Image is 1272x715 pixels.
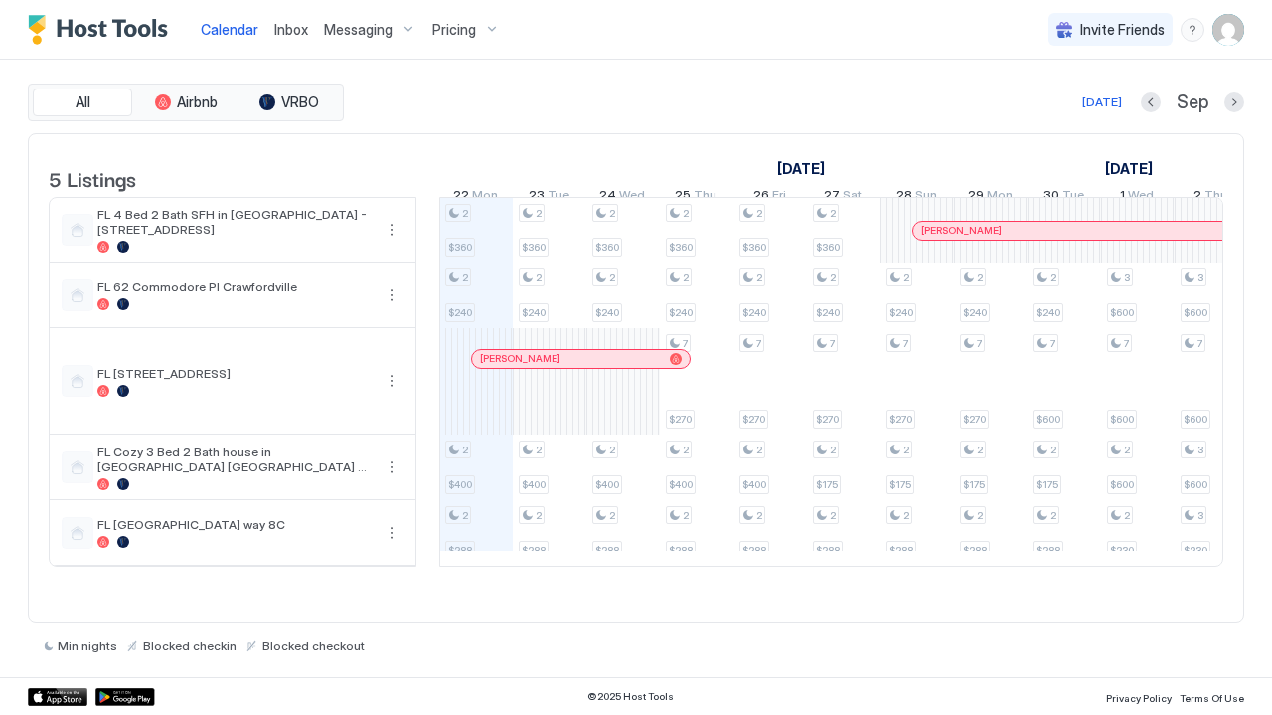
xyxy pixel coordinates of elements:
a: September 28, 2025 [891,183,942,212]
span: $600 [1036,413,1060,426]
span: $360 [669,241,693,254]
span: 7 [683,337,688,350]
span: Blocked checkin [143,638,237,653]
span: 5 Listings [49,163,136,193]
span: 2 [756,444,762,456]
span: Wed [1128,187,1154,208]
span: $600 [1110,306,1134,319]
span: Wed [619,187,645,208]
span: Privacy Policy [1106,692,1172,704]
button: More options [380,369,403,393]
span: $240 [448,306,472,319]
a: October 1, 2025 [1115,183,1159,212]
span: $270 [669,413,692,426]
span: $270 [742,413,765,426]
span: $400 [595,478,619,491]
span: [PERSON_NAME] [480,352,560,365]
span: 2 [1193,187,1201,208]
a: September 29, 2025 [963,183,1018,212]
a: Privacy Policy [1106,686,1172,707]
span: $288 [669,544,693,557]
span: 2 [977,444,983,456]
span: $175 [816,478,838,491]
span: 2 [1050,444,1056,456]
div: User profile [1212,14,1244,46]
button: Airbnb [136,89,236,116]
a: September 27, 2025 [819,183,867,212]
span: 2 [903,444,909,456]
span: FL 4 Bed 2 Bath SFH in [GEOGRAPHIC_DATA] - [STREET_ADDRESS] [97,207,372,237]
span: 2 [462,444,468,456]
span: Calendar [201,21,258,38]
span: Inbox [274,21,308,38]
span: 2 [756,207,762,220]
span: $288 [963,544,987,557]
span: $288 [889,544,913,557]
span: 1 [1120,187,1125,208]
span: 28 [896,187,912,208]
span: $288 [522,544,546,557]
span: $240 [742,306,766,319]
span: 7 [756,337,761,350]
span: 7 [903,337,908,350]
span: $240 [816,306,840,319]
span: 2 [830,509,836,522]
span: $400 [669,478,693,491]
span: 2 [756,509,762,522]
span: $240 [1036,306,1060,319]
span: Blocked checkout [262,638,365,653]
span: Fri [772,187,786,208]
span: 2 [830,207,836,220]
span: 23 [529,187,545,208]
a: Google Play Store [95,688,155,706]
span: 3 [1197,509,1203,522]
span: FL [STREET_ADDRESS] [97,366,372,381]
span: $240 [889,306,913,319]
span: $600 [1184,306,1207,319]
span: $288 [1036,544,1060,557]
span: 3 [1124,271,1130,284]
span: $360 [522,241,546,254]
a: September 22, 2025 [448,183,503,212]
span: $240 [595,306,619,319]
span: 2 [1124,444,1130,456]
span: $175 [963,478,985,491]
a: Host Tools Logo [28,15,177,45]
span: 2 [977,509,983,522]
span: $360 [742,241,766,254]
span: 3 [1197,444,1203,456]
span: Invite Friends [1080,21,1165,39]
a: September 23, 2025 [524,183,574,212]
div: menu [380,283,403,307]
span: [PERSON_NAME] [921,224,1002,237]
span: $175 [1036,478,1058,491]
span: Sep [1177,91,1208,114]
a: Calendar [201,19,258,40]
span: All [76,93,90,111]
span: 2 [830,444,836,456]
span: Sun [915,187,937,208]
div: [DATE] [1082,93,1122,111]
a: October 2, 2025 [1189,183,1232,212]
span: 2 [462,207,468,220]
span: $288 [742,544,766,557]
span: Tue [548,187,569,208]
span: 2 [830,271,836,284]
span: Terms Of Use [1180,692,1244,704]
button: Previous month [1141,92,1161,112]
a: App Store [28,688,87,706]
span: $288 [816,544,840,557]
button: Next month [1224,92,1244,112]
button: More options [380,455,403,479]
div: menu [380,218,403,242]
span: Mon [472,187,498,208]
span: 2 [536,207,542,220]
span: FL 62 Commodore Pl Crawfordville [97,279,372,294]
a: September 24, 2025 [594,183,650,212]
span: Thu [1204,187,1227,208]
div: menu [380,369,403,393]
span: 2 [1050,271,1056,284]
span: 7 [1050,337,1055,350]
span: 2 [536,444,542,456]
